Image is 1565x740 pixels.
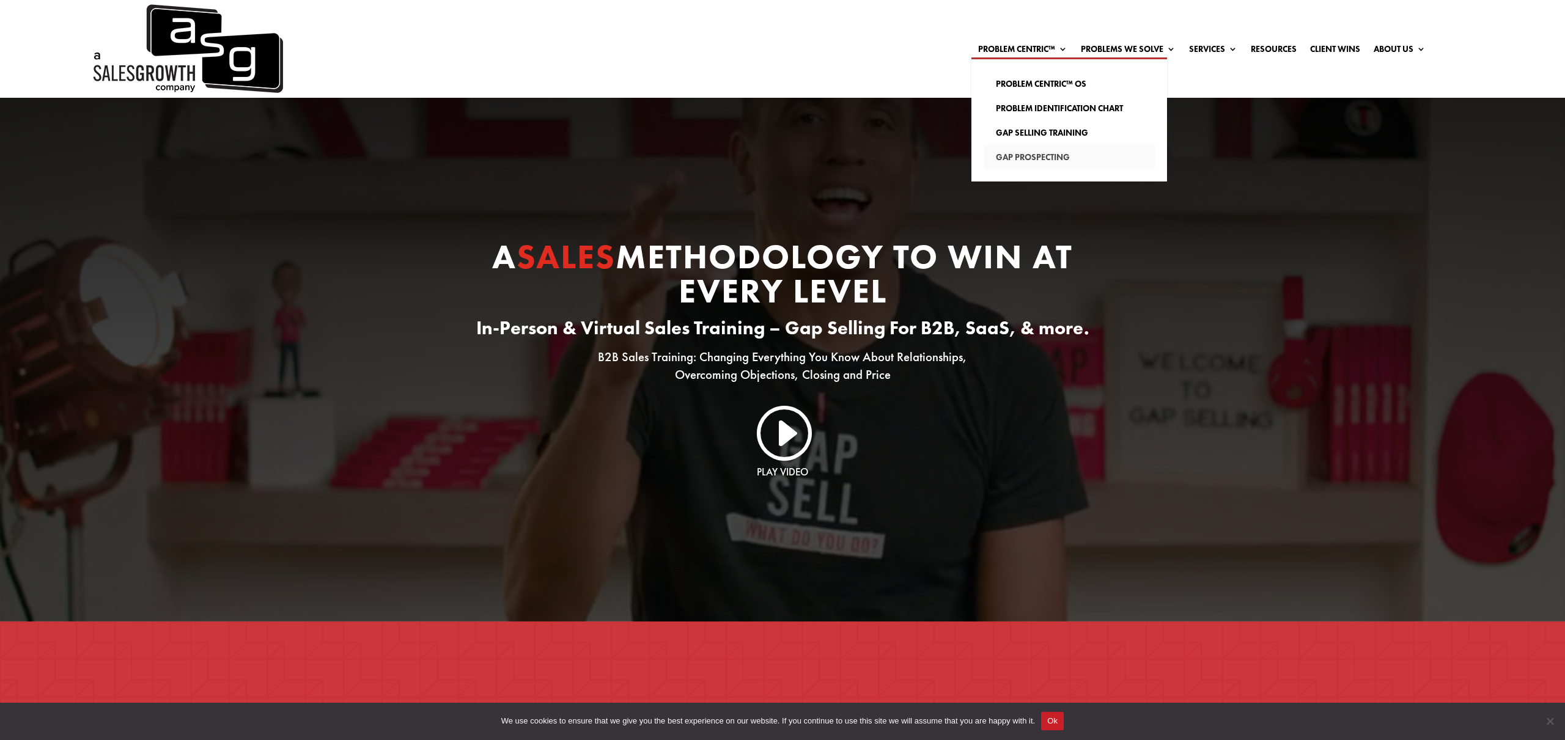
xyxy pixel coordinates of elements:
[978,45,1067,58] a: Problem Centric™
[1189,45,1237,58] a: Services
[1251,45,1297,58] a: Resources
[984,71,1155,96] a: Problem Centric™ OS
[452,314,1113,349] h3: In-Person & Virtual Sales Training – Gap Selling For B2B, SaaS, & more.
[517,235,616,279] span: Sales
[984,120,1155,145] a: Gap Selling Training
[757,465,808,478] a: Play Video
[1374,45,1426,58] a: About Us
[984,145,1155,169] a: Gap Prospecting
[1310,45,1360,58] a: Client Wins
[1041,712,1064,730] button: Ok
[501,715,1035,727] span: We use cookies to ensure that we give you the best experience on our website. If you continue to ...
[1544,715,1556,727] span: No
[1081,45,1176,58] a: Problems We Solve
[452,240,1113,314] h1: A Methodology to Win At Every Level
[753,402,812,461] a: I
[452,348,1113,384] p: B2B Sales Training: Changing Everything You Know About Relationships, Overcoming Objections, Clos...
[984,96,1155,120] a: Problem Identification Chart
